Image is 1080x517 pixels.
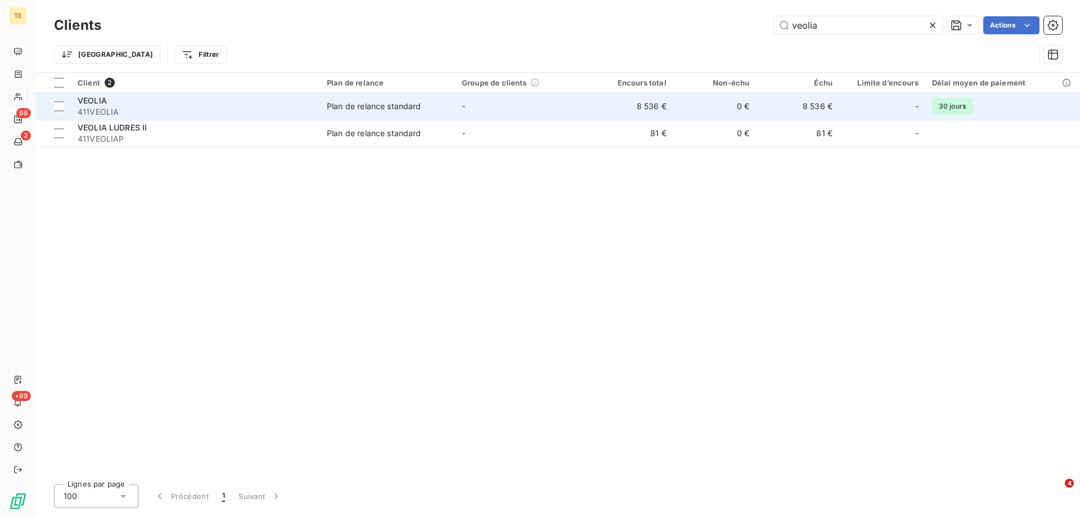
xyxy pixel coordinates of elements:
span: 100 [64,491,77,502]
img: Logo LeanPay [9,492,27,510]
span: 66 [16,108,31,118]
span: VEOLIA LUDRES II [78,123,147,132]
div: Plan de relance standard [327,128,421,139]
button: Suivant [232,484,289,508]
span: - [915,128,919,139]
span: 4 [1065,479,1074,488]
td: 0 € [673,120,757,147]
span: - [462,101,465,111]
td: 8 536 € [756,93,839,120]
div: Délai moyen de paiement [932,78,1073,87]
span: 2 [105,78,115,88]
span: Client [78,78,100,87]
h3: Clients [54,15,101,35]
span: Groupe de clients [462,78,527,87]
button: [GEOGRAPHIC_DATA] [54,46,160,64]
div: Limite d’encours [846,78,919,87]
td: 81 € [756,120,839,147]
div: Plan de relance [327,78,448,87]
span: - [462,128,465,138]
div: Échu [763,78,832,87]
div: Encours total [597,78,667,87]
button: Filtrer [174,46,226,64]
span: VEOLIA [78,96,107,105]
span: 2 [21,131,31,141]
td: 81 € [590,120,673,147]
td: 0 € [673,93,757,120]
button: Précédent [147,484,215,508]
button: Actions [983,16,1039,34]
input: Rechercher [774,16,943,34]
span: +99 [12,391,31,401]
span: - [915,101,919,112]
div: TE [9,7,27,25]
span: 30 jours [932,98,973,115]
div: Plan de relance standard [327,101,421,112]
span: 411VEOLIAP [78,133,313,145]
span: 1 [222,491,225,502]
td: 8 536 € [590,93,673,120]
div: Non-échu [680,78,750,87]
button: 1 [215,484,232,508]
span: 411VEOLIA [78,106,313,118]
iframe: Intercom live chat [1042,479,1069,506]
